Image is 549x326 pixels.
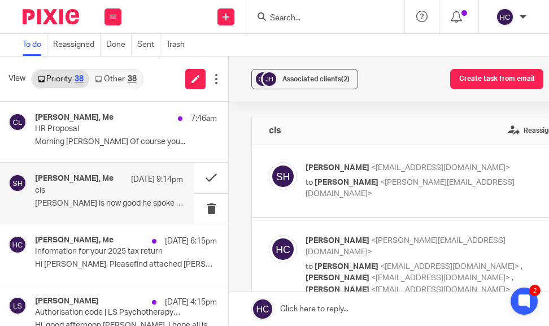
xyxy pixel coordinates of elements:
span: <[EMAIL_ADDRESS][DOMAIN_NAME]> [371,286,510,294]
span: [PERSON_NAME] [306,164,369,172]
img: Pixie [23,9,79,24]
p: Morning [PERSON_NAME] Of course you... [35,137,217,147]
img: svg%3E [254,71,271,88]
div: 38 [75,75,84,83]
span: View [8,73,25,85]
img: svg%3E [269,162,297,190]
h4: [PERSON_NAME], Me [35,174,114,184]
img: svg%3E [8,113,27,131]
img: svg%3E [269,235,297,263]
input: Search [269,14,371,24]
a: Reassigned [53,34,101,56]
button: Associated clients(2) [251,69,358,89]
a: Done [106,34,132,56]
span: [PERSON_NAME] [306,274,369,282]
p: [DATE] 9:14pm [131,174,183,185]
span: to [306,263,313,271]
p: [PERSON_NAME] is now good he spoke to hmcr [DATE], Will... [35,199,183,208]
span: <[EMAIL_ADDRESS][DOMAIN_NAME]> [380,263,519,271]
a: Priority38 [32,70,89,88]
span: Associated clients [282,76,350,82]
span: (2) [341,76,350,82]
span: to [306,179,313,186]
div: 38 [128,75,137,83]
p: [DATE] 6:15pm [165,236,217,247]
span: [PERSON_NAME] [306,286,369,294]
p: 7:46am [191,113,217,124]
p: HR Proposal [35,124,181,134]
span: [PERSON_NAME] [306,237,369,245]
img: svg%3E [496,8,514,26]
span: <[EMAIL_ADDRESS][DOMAIN_NAME]> [371,274,510,282]
a: Trash [166,34,190,56]
img: svg%3E [261,71,278,88]
span: , [512,274,513,282]
span: , [521,263,522,271]
a: Sent [137,34,160,56]
span: <[PERSON_NAME][EMAIL_ADDRESS][DOMAIN_NAME]> [306,179,515,198]
p: Information for your 2025 tax return [35,247,181,257]
h4: cis [269,125,281,136]
h4: [PERSON_NAME], Me [35,236,114,245]
a: Other38 [89,70,142,88]
h4: [PERSON_NAME] [35,297,99,306]
p: Authorisation code | LS Psychotherapy Ltd [35,308,181,318]
span: <[EMAIL_ADDRESS][DOMAIN_NAME]> [371,164,510,172]
span: <[PERSON_NAME][EMAIL_ADDRESS][DOMAIN_NAME]> [306,237,506,257]
p: Hi [PERSON_NAME], Pleasefind attached [PERSON_NAME]’s p60... [35,260,217,270]
img: svg%3E [8,174,27,192]
img: svg%3E [8,297,27,315]
button: Create task from email [450,69,543,89]
span: [PERSON_NAME] [315,179,378,186]
div: 2 [529,285,541,296]
h4: [PERSON_NAME], Me [35,113,114,123]
img: svg%3E [8,236,27,254]
a: To do [23,34,47,56]
span: [PERSON_NAME] [315,263,378,271]
p: cis [35,186,154,195]
p: [DATE] 4:15pm [165,297,217,308]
